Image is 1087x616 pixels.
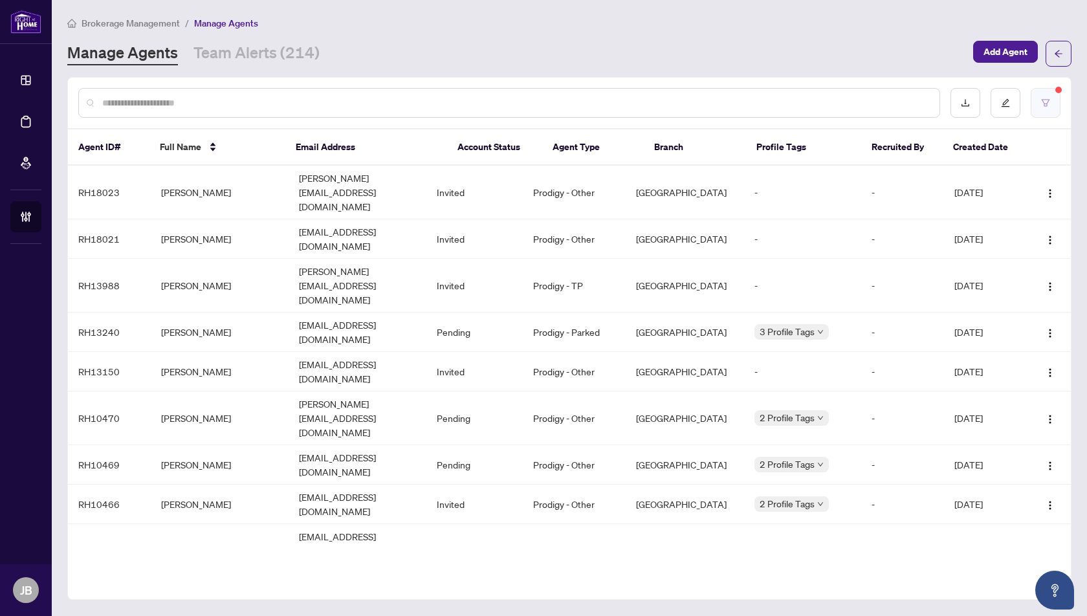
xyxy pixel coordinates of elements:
td: [PERSON_NAME] [151,524,289,578]
td: [EMAIL_ADDRESS][DOMAIN_NAME] [289,219,426,259]
td: [EMAIL_ADDRESS][DOMAIN_NAME] [289,352,426,391]
th: Profile Tags [746,129,861,166]
td: RH13988 [68,259,151,313]
td: - [861,259,944,313]
img: Logo [1045,500,1055,511]
span: 3 Profile Tags [760,324,815,339]
td: [DATE] [944,485,1027,524]
td: [PERSON_NAME][EMAIL_ADDRESS][DOMAIN_NAME] [289,166,426,219]
td: - [861,524,944,578]
td: Invited [426,352,523,391]
td: [DATE] [944,313,1027,352]
td: RH10464 [68,524,151,578]
button: Add Agent [973,41,1038,63]
td: Prodigy - Other [523,391,626,445]
th: Created Date [943,129,1024,166]
td: [EMAIL_ADDRESS][DOMAIN_NAME] [289,485,426,524]
button: Open asap [1035,571,1074,610]
td: Prodigy - Other [523,352,626,391]
td: RH13150 [68,352,151,391]
td: - [861,445,944,485]
span: 2 Profile Tags [760,496,815,511]
span: down [817,415,824,421]
td: Prodigy - Other [523,219,626,259]
td: Pending [426,313,523,352]
td: [PERSON_NAME][EMAIL_ADDRESS][DOMAIN_NAME] [289,391,426,445]
a: Manage Agents [67,42,178,65]
td: Pending [426,524,523,578]
img: Logo [1045,461,1055,471]
td: [GEOGRAPHIC_DATA] [626,219,744,259]
button: Logo [1040,408,1060,428]
td: [DATE] [944,219,1027,259]
span: 2 Profile Tags [760,410,815,425]
td: [PERSON_NAME] [151,313,289,352]
td: [GEOGRAPHIC_DATA] [626,485,744,524]
li: / [185,16,189,30]
td: [EMAIL_ADDRESS][DOMAIN_NAME] [289,313,426,352]
td: [DATE] [944,524,1027,578]
th: Account Status [447,129,542,166]
span: Manage Agents [194,17,258,29]
td: [PERSON_NAME] [151,485,289,524]
span: arrow-left [1054,49,1063,58]
button: edit [991,88,1020,118]
td: - [861,166,944,219]
td: RH18021 [68,219,151,259]
th: Email Address [285,129,447,166]
td: - [744,166,861,219]
td: Prodigy - Other [523,166,626,219]
span: down [817,461,824,468]
td: - [861,352,944,391]
button: Logo [1040,361,1060,382]
td: Invited [426,259,523,313]
td: RH18023 [68,166,151,219]
td: Prodigy - Other [523,524,626,578]
span: filter [1041,98,1050,107]
button: download [950,88,980,118]
td: - [744,219,861,259]
td: [DATE] [944,445,1027,485]
td: [PERSON_NAME] [151,445,289,485]
span: Brokerage Management [82,17,180,29]
td: [GEOGRAPHIC_DATA] [626,313,744,352]
td: [GEOGRAPHIC_DATA] [626,445,744,485]
img: Logo [1045,235,1055,245]
th: Agent ID# [68,129,149,166]
td: Prodigy - Other [523,445,626,485]
a: Team Alerts (214) [193,42,320,65]
td: - [861,313,944,352]
td: [GEOGRAPHIC_DATA] [626,259,744,313]
td: [DATE] [944,391,1027,445]
span: edit [1001,98,1010,107]
td: RH10470 [68,391,151,445]
td: [PERSON_NAME] [151,219,289,259]
span: 2 Profile Tags [760,457,815,472]
td: [DATE] [944,166,1027,219]
td: Invited [426,485,523,524]
span: home [67,19,76,28]
td: Invited [426,219,523,259]
th: Branch [644,129,746,166]
td: RH13240 [68,313,151,352]
span: Full Name [160,140,201,154]
span: download [961,98,970,107]
button: Logo [1040,228,1060,249]
td: Prodigy - Other [523,485,626,524]
td: Prodigy - TP [523,259,626,313]
td: [DATE] [944,259,1027,313]
td: [GEOGRAPHIC_DATA] [626,352,744,391]
img: Logo [1045,368,1055,378]
span: down [817,329,824,335]
th: Full Name [149,129,285,166]
td: Pending [426,391,523,445]
td: [GEOGRAPHIC_DATA] [626,391,744,445]
td: [PERSON_NAME] [151,166,289,219]
button: Logo [1040,322,1060,342]
td: [PERSON_NAME] [151,259,289,313]
td: RH10469 [68,445,151,485]
img: Logo [1045,414,1055,424]
td: [EMAIL_ADDRESS][PERSON_NAME][DOMAIN_NAME] [289,524,426,578]
th: Agent Type [542,129,644,166]
img: Logo [1045,188,1055,199]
